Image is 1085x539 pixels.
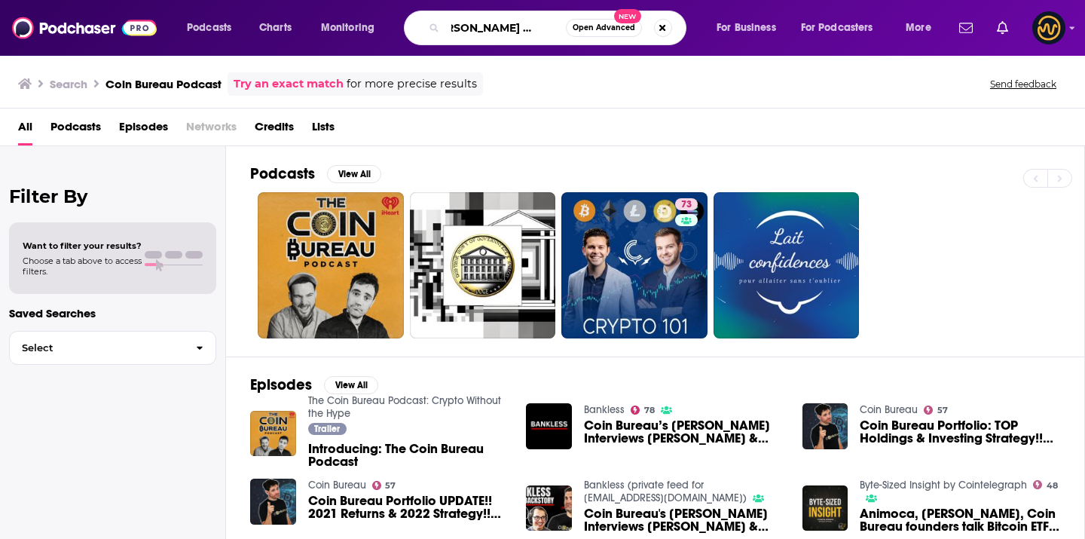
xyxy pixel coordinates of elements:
span: New [614,9,641,23]
img: Coin Bureau Portfolio: TOP Holdings & Investing Strategy!! (Ep 130) [802,403,848,449]
a: Try an exact match [234,75,344,93]
a: 78 [631,406,655,415]
a: Charts [249,16,301,40]
p: Saved Searches [9,306,216,320]
button: open menu [176,16,251,40]
button: Select [9,331,216,365]
span: Open Advanced [573,24,635,32]
a: Coin Bureau [308,479,366,492]
span: Logged in as LowerStreet [1032,11,1065,44]
button: open menu [706,16,795,40]
span: Charts [259,17,292,38]
button: open menu [310,16,394,40]
span: Coin Bureau’s [PERSON_NAME] Interviews [PERSON_NAME] & [PERSON_NAME] [584,419,784,445]
span: For Business [717,17,776,38]
a: Byte-Sized Insight by Cointelegraph [860,479,1027,492]
a: Coin Bureau's Guy Turner Interviews Ryan & David [584,507,784,533]
span: Trailer [314,424,340,433]
span: Choose a tab above to access filters. [23,256,142,277]
a: Bankless [584,403,625,416]
a: Show notifications dropdown [953,15,979,41]
a: Bankless (private feed for kmarquis@hotmail.ca) [584,479,747,504]
h2: Filter By [9,185,216,207]
button: Show profile menu [1032,11,1065,44]
span: for more precise results [347,75,477,93]
span: More [906,17,931,38]
a: Episodes [119,115,168,145]
a: Coin Bureau Portfolio UPDATE!! 2021 Returns & 2022 Strategy!! (Ep 317) [308,495,509,520]
span: 73 [681,198,692,213]
a: Lists [312,115,335,145]
h2: Podcasts [250,164,315,183]
img: User Profile [1032,11,1065,44]
input: Search podcasts, credits, & more... [445,16,566,40]
button: open menu [895,16,950,40]
img: Coin Bureau’s Guy Turner Interviews Ryan & David [526,403,572,449]
button: open menu [791,16,895,40]
a: Show notifications dropdown [991,15,1014,41]
span: 78 [644,407,655,414]
img: Coin Bureau's Guy Turner Interviews Ryan & David [526,485,572,531]
img: Coin Bureau Portfolio UPDATE!! 2021 Returns & 2022 Strategy!! (Ep 317) [250,479,296,525]
a: Coin Bureau Portfolio: TOP Holdings & Investing Strategy!! (Ep 130) [860,419,1060,445]
a: 73 [561,192,708,338]
span: Coin Bureau's [PERSON_NAME] Interviews [PERSON_NAME] & [PERSON_NAME] [584,507,784,533]
img: Podchaser - Follow, Share and Rate Podcasts [12,14,157,42]
span: 57 [937,407,948,414]
button: View All [324,376,378,394]
button: Open AdvancedNew [566,19,642,37]
span: 48 [1047,482,1058,489]
a: Animoca, Nansen, Coin Bureau founders talk Bitcoin ETFs, Ton, memecoins [860,507,1060,533]
span: Want to filter your results? [23,240,142,251]
a: Coin Bureau [860,403,918,416]
a: All [18,115,32,145]
h3: Coin Bureau Podcast [105,77,222,91]
a: Podcasts [50,115,101,145]
a: Introducing: The Coin Bureau Podcast [308,443,509,468]
a: Coin Bureau’s Guy Turner Interviews Ryan & David [584,419,784,445]
a: 48 [1033,480,1058,489]
a: 57 [924,406,948,415]
a: PodcastsView All [250,164,381,183]
span: Monitoring [321,17,374,38]
h2: Episodes [250,375,312,394]
div: Search podcasts, credits, & more... [418,11,701,45]
span: Networks [186,115,237,145]
span: Podcasts [187,17,231,38]
a: 57 [372,481,396,490]
span: 57 [385,482,396,489]
a: The Coin Bureau Podcast: Crypto Without the Hype [308,394,501,420]
button: View All [327,165,381,183]
a: 73 [675,198,698,210]
span: Animoca, [PERSON_NAME], Coin Bureau founders talk Bitcoin ETFs, Ton, memecoins [860,507,1060,533]
a: EpisodesView All [250,375,378,394]
a: Credits [255,115,294,145]
img: Animoca, Nansen, Coin Bureau founders talk Bitcoin ETFs, Ton, memecoins [802,485,848,531]
img: Introducing: The Coin Bureau Podcast [250,411,296,457]
h3: Search [50,77,87,91]
button: Send feedback [986,78,1061,90]
span: For Podcasters [801,17,873,38]
span: Select [10,343,184,353]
